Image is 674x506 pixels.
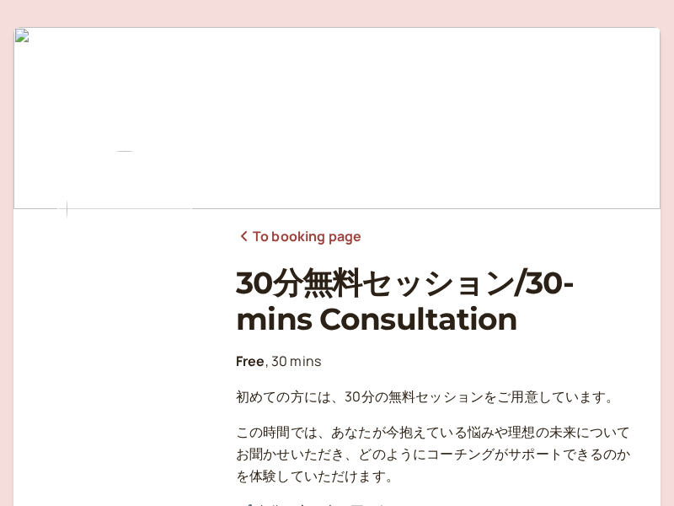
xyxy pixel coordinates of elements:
p: , 30 mins [236,351,634,373]
h1: 30分無料セッション/30-mins Consultation [236,265,634,337]
a: To booking page [236,226,361,248]
p: この時間では、あなたが今抱えている悩みや理想の未来についてお聞かせいただき、どのようにコーチングがサポートできるのかを体験していただけます。 [236,422,634,487]
b: Free [236,352,265,370]
p: 初めての方には、30分の無料セッションをご用意しています。 [236,386,634,408]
